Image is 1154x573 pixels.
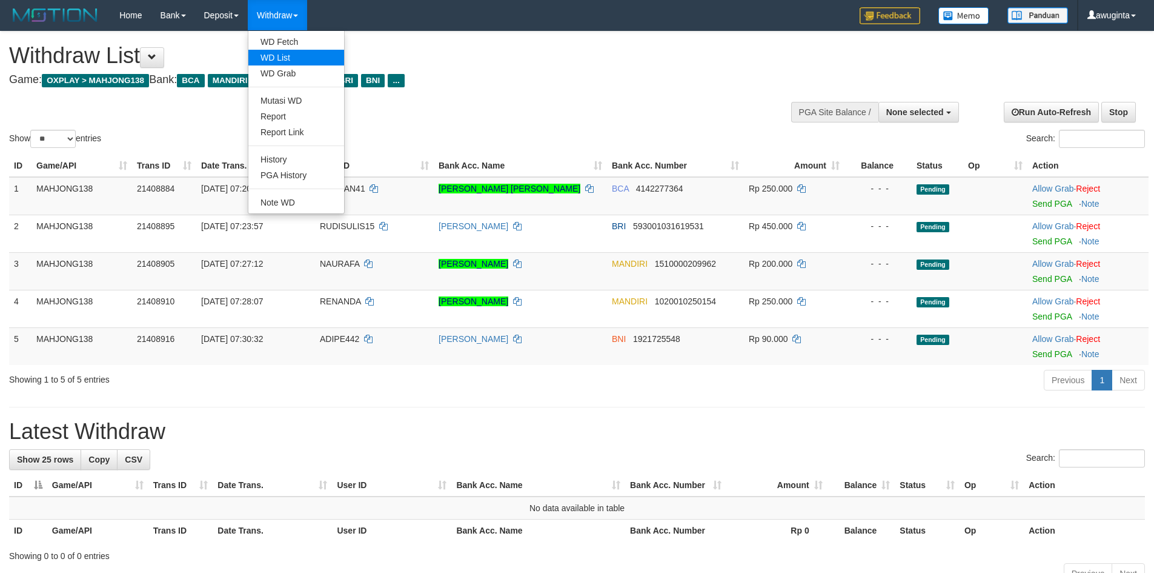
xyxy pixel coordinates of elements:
[320,221,374,231] span: RUDISULIS15
[32,177,132,215] td: MAHJONG138
[895,520,960,542] th: Status
[878,102,959,122] button: None selected
[827,520,895,542] th: Balance
[1032,259,1076,269] span: ·
[1024,520,1145,542] th: Action
[849,333,907,345] div: - - -
[938,7,989,24] img: Button%20Memo.svg
[9,497,1145,520] td: No data available in table
[1076,221,1100,231] a: Reject
[860,7,920,24] img: Feedback.jpg
[1032,184,1073,193] a: Allow Grab
[849,183,907,195] div: - - -
[749,259,792,269] span: Rp 200.000
[1024,474,1145,497] th: Action
[1032,297,1076,306] span: ·
[9,474,47,497] th: ID: activate to sort column descending
[1007,7,1068,24] img: panduan.png
[1076,297,1100,306] a: Reject
[320,334,359,344] span: ADIPE442
[332,474,451,497] th: User ID: activate to sort column ascending
[1032,349,1072,359] a: Send PGA
[361,74,385,87] span: BNI
[248,65,344,81] a: WD Grab
[208,74,253,87] span: MANDIRI
[1112,370,1145,390] a: Next
[917,335,949,345] span: Pending
[9,130,101,148] label: Show entries
[625,474,726,497] th: Bank Acc. Number: activate to sort column ascending
[177,74,204,87] span: BCA
[81,449,118,470] a: Copy
[332,520,451,542] th: User ID
[1032,274,1072,284] a: Send PGA
[1076,184,1100,193] a: Reject
[791,102,878,122] div: PGA Site Balance /
[1081,349,1099,359] a: Note
[9,155,32,177] th: ID
[334,74,358,87] span: BRI
[726,474,827,497] th: Amount: activate to sort column ascending
[960,520,1024,542] th: Op
[1032,334,1076,344] span: ·
[612,334,626,344] span: BNI
[917,297,949,307] span: Pending
[9,420,1145,444] h1: Latest Withdraw
[844,155,912,177] th: Balance
[9,520,47,542] th: ID
[32,252,132,290] td: MAHJONG138
[47,520,148,542] th: Game/API
[32,155,132,177] th: Game/API: activate to sort column ascending
[137,259,174,269] span: 21408905
[248,124,344,140] a: Report Link
[132,155,196,177] th: Trans ID: activate to sort column ascending
[32,215,132,252] td: MAHJONG138
[1032,221,1076,231] span: ·
[9,327,32,365] td: 5
[612,297,648,306] span: MANDIRI
[148,520,213,542] th: Trans ID
[201,334,263,344] span: [DATE] 07:30:32
[1092,370,1112,390] a: 1
[912,155,963,177] th: Status
[320,259,359,269] span: NAURAFA
[1027,252,1149,290] td: ·
[849,220,907,232] div: - - -
[612,184,629,193] span: BCA
[201,297,263,306] span: [DATE] 07:28:07
[248,93,344,109] a: Mutasi WD
[1081,312,1099,321] a: Note
[248,152,344,167] a: History
[1027,177,1149,215] td: ·
[201,184,263,193] span: [DATE] 07:20:52
[1032,259,1073,269] a: Allow Grab
[1081,274,1099,284] a: Note
[451,474,625,497] th: Bank Acc. Name: activate to sort column ascending
[960,474,1024,497] th: Op: activate to sort column ascending
[1101,102,1136,122] a: Stop
[137,184,174,193] span: 21408884
[726,520,827,542] th: Rp 0
[201,221,263,231] span: [DATE] 07:23:57
[439,221,508,231] a: [PERSON_NAME]
[1032,236,1072,246] a: Send PGA
[315,155,434,177] th: User ID: activate to sort column ascending
[886,107,944,117] span: None selected
[213,474,332,497] th: Date Trans.: activate to sort column ascending
[1026,130,1145,148] label: Search:
[1032,199,1072,209] a: Send PGA
[1026,449,1145,467] label: Search:
[744,155,844,177] th: Amount: activate to sort column ascending
[9,6,101,24] img: MOTION_logo.png
[612,221,626,231] span: BRI
[1027,155,1149,177] th: Action
[248,195,344,210] a: Note WD
[248,167,344,183] a: PGA History
[1076,259,1100,269] a: Reject
[1044,370,1092,390] a: Previous
[201,259,263,269] span: [DATE] 07:27:12
[827,474,895,497] th: Balance: activate to sort column ascending
[9,252,32,290] td: 3
[1027,327,1149,365] td: ·
[849,295,907,307] div: - - -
